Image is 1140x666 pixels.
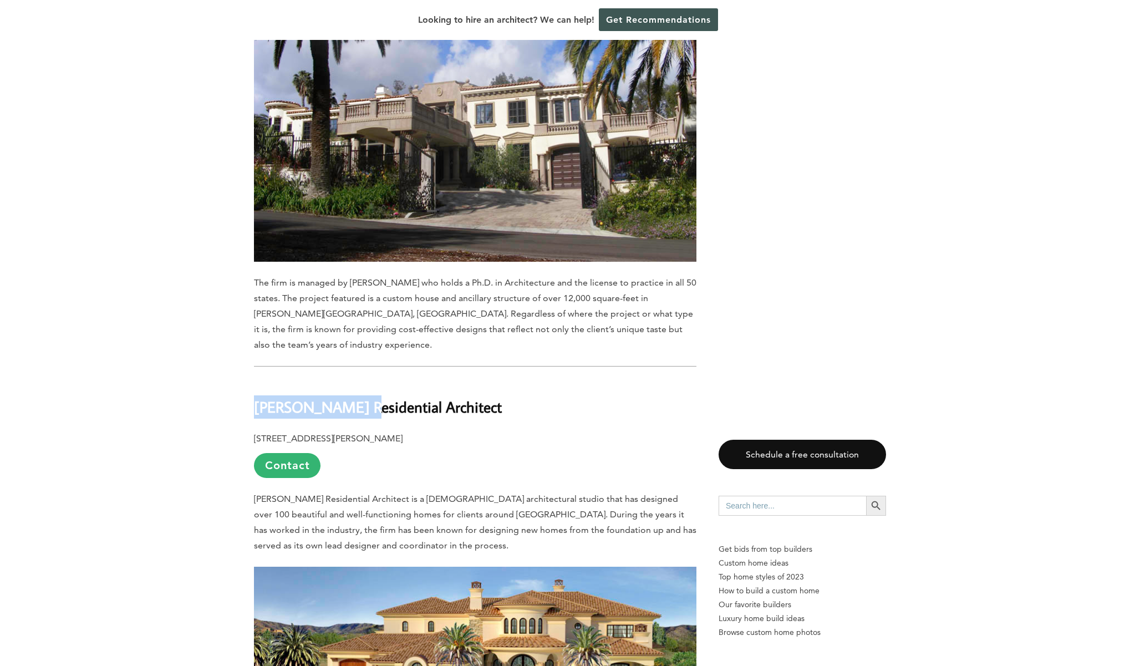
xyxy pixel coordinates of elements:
[254,433,403,444] b: [STREET_ADDRESS][PERSON_NAME]
[719,612,886,626] a: Luxury home build ideas
[719,542,886,556] p: Get bids from top builders
[254,494,696,551] span: [PERSON_NAME] Residential Architect is a [DEMOGRAPHIC_DATA] architectural studio that has designe...
[719,556,886,570] a: Custom home ideas
[870,500,882,512] svg: Search
[719,626,886,639] a: Browse custom home photos
[719,570,886,584] a: Top home styles of 2023
[719,440,886,469] a: Schedule a free consultation
[254,453,320,478] a: Contact
[254,275,696,353] p: The firm is managed by [PERSON_NAME] who holds a Ph.D. in Architecture and the license to practic...
[254,397,502,416] b: [PERSON_NAME] Residential Architect
[719,496,866,516] input: Search here...
[599,8,718,31] a: Get Recommendations
[719,598,886,612] a: Our favorite builders
[719,584,886,598] a: How to build a custom home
